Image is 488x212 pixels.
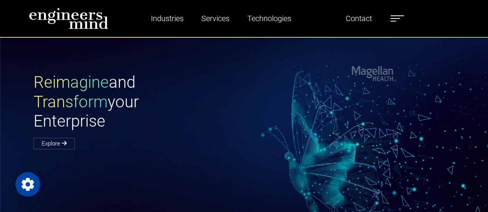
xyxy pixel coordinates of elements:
h1: and your Enterprise [34,73,244,131]
a: Contact [343,10,375,27]
span: Transform [34,92,108,111]
img: logo [29,8,108,29]
a: Industries [148,10,187,27]
a: Explore [34,138,75,149]
span: Reimagine [34,73,109,92]
a: Technologies [244,10,294,27]
a: Services [198,10,233,27]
